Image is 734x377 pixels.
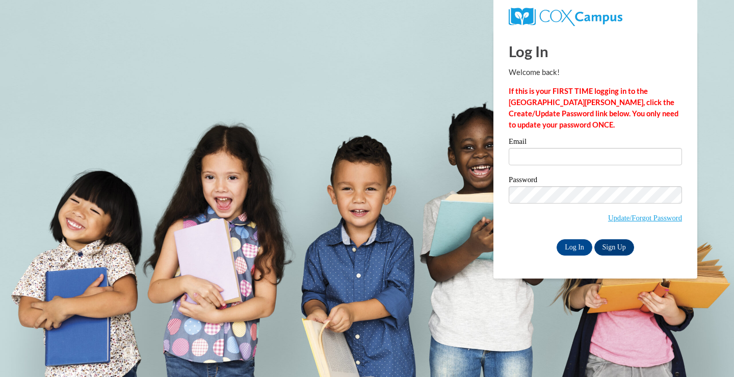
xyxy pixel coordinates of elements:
strong: If this is your FIRST TIME logging in to the [GEOGRAPHIC_DATA][PERSON_NAME], click the Create/Upd... [509,87,678,129]
img: COX Campus [509,8,622,26]
p: Welcome back! [509,67,682,78]
a: Sign Up [594,239,634,256]
input: Log In [557,239,592,256]
a: COX Campus [509,12,622,20]
label: Email [509,138,682,148]
label: Password [509,176,682,186]
h1: Log In [509,41,682,62]
a: Update/Forgot Password [608,214,682,222]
